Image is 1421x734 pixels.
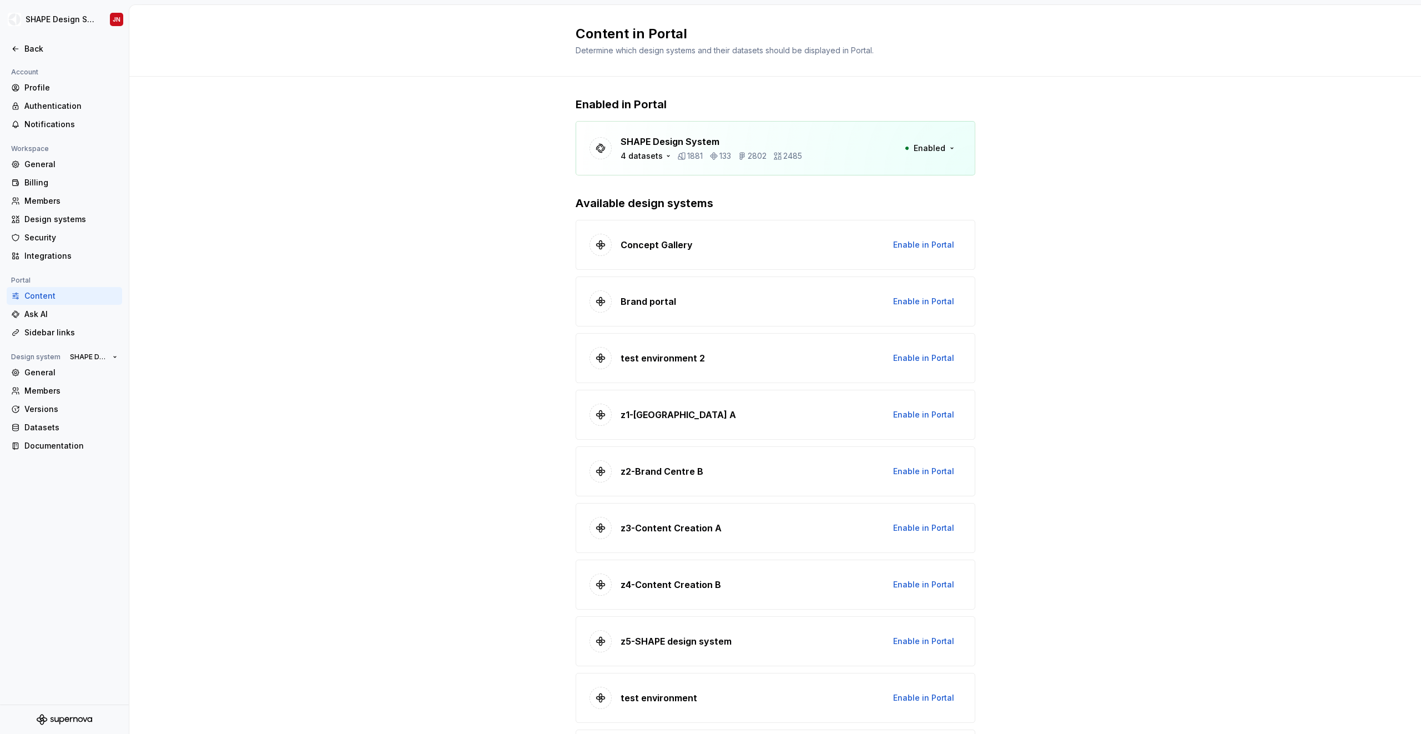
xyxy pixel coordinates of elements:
div: Versions [24,404,118,415]
div: Members [24,385,118,396]
button: Enable in Portal [886,405,961,425]
a: Versions [7,400,122,418]
div: 4 datasets [621,150,663,162]
button: Enable in Portal [886,575,961,595]
div: Back [24,43,118,54]
a: Profile [7,79,122,97]
span: Enable in Portal [893,692,954,703]
button: Enable in Portal [886,291,961,311]
span: Enable in Portal [893,296,954,307]
p: Concept Gallery [621,238,693,252]
a: Datasets [7,419,122,436]
button: Enable in Portal [886,631,961,651]
div: SHAPE Design System [26,14,97,25]
span: Enable in Portal [893,466,954,477]
p: z3-Content Creation A [621,521,722,535]
img: 1131f18f-9b94-42a4-847a-eabb54481545.png [8,13,21,26]
p: z2-Brand Centre B [621,465,703,478]
a: Billing [7,174,122,192]
span: Enable in Portal [893,579,954,590]
button: Enable in Portal [886,348,961,368]
span: Determine which design systems and their datasets should be displayed in Portal. [576,46,874,55]
button: Enabled [898,138,961,158]
div: Design system [7,350,65,364]
p: z1-[GEOGRAPHIC_DATA] A [621,408,736,421]
div: Workspace [7,142,53,155]
span: Enable in Portal [893,522,954,534]
p: z5-SHAPE design system [621,635,732,648]
a: Members [7,382,122,400]
span: Enable in Portal [893,239,954,250]
a: Documentation [7,437,122,455]
div: Sidebar links [24,327,118,338]
a: Integrations [7,247,122,265]
p: 2485 [783,150,802,162]
a: General [7,364,122,381]
div: Notifications [24,119,118,130]
p: test environment [621,691,697,705]
span: Enable in Portal [893,409,954,420]
svg: Supernova Logo [37,714,92,725]
div: Documentation [24,440,118,451]
div: Billing [24,177,118,188]
a: Sidebar links [7,324,122,341]
a: Content [7,287,122,305]
span: Enable in Portal [893,636,954,647]
div: General [24,159,118,170]
p: Available design systems [576,195,975,211]
div: Security [24,232,118,243]
span: SHAPE Design System [70,353,108,361]
div: Content [24,290,118,301]
h2: Content in Portal [576,25,962,43]
p: z4-Content Creation B [621,578,721,591]
button: Enable in Portal [886,235,961,255]
a: Ask AI [7,305,122,323]
a: Back [7,40,122,58]
div: General [24,367,118,378]
button: SHAPE Design SystemJN [2,7,127,32]
span: Enabled [914,143,945,154]
p: SHAPE Design System [621,135,802,148]
p: 1881 [687,150,703,162]
p: test environment 2 [621,351,705,365]
p: Brand portal [621,295,676,308]
div: Design systems [24,214,118,225]
button: Enable in Portal [886,461,961,481]
div: Datasets [24,422,118,433]
a: Notifications [7,115,122,133]
p: 2802 [748,150,767,162]
span: Enable in Portal [893,353,954,364]
div: Integrations [24,250,118,262]
a: Members [7,192,122,210]
div: Profile [24,82,118,93]
a: Authentication [7,97,122,115]
div: Ask AI [24,309,118,320]
p: 133 [719,150,731,162]
a: Security [7,229,122,247]
div: JN [113,15,120,24]
button: Enable in Portal [886,518,961,538]
div: Members [24,195,118,207]
a: Design systems [7,210,122,228]
div: Account [7,66,43,79]
p: Enabled in Portal [576,97,975,112]
a: General [7,155,122,173]
div: Portal [7,274,35,287]
div: Authentication [24,100,118,112]
button: Enable in Portal [886,688,961,708]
